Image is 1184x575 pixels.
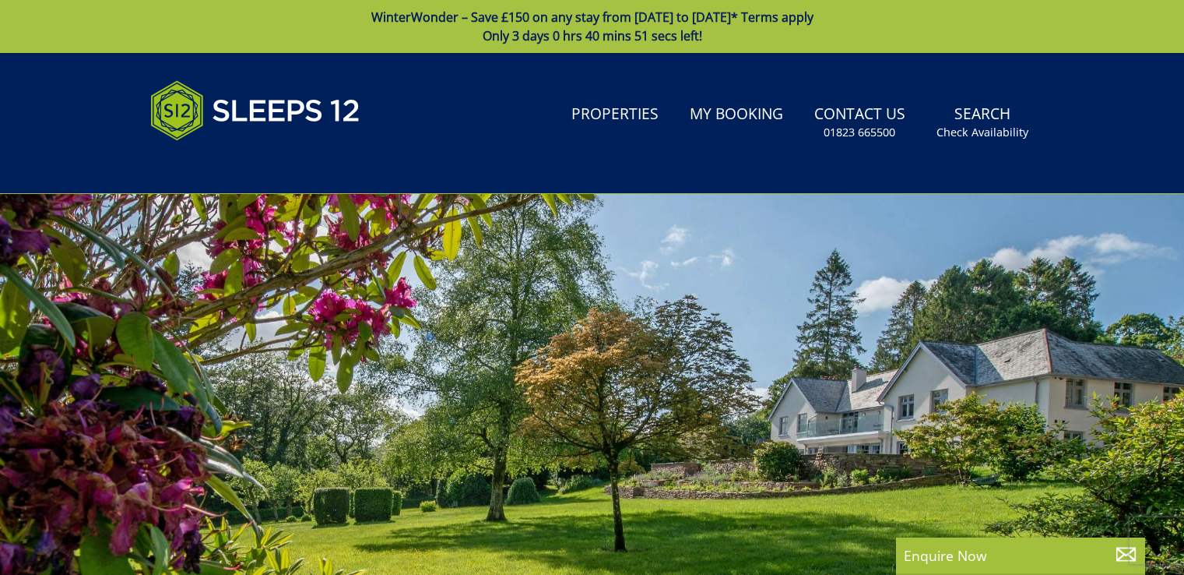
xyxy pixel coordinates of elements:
small: 01823 665500 [824,125,895,140]
small: Check Availability [936,125,1028,140]
a: SearchCheck Availability [930,97,1035,148]
a: Properties [565,97,665,132]
iframe: Customer reviews powered by Trustpilot [142,159,306,172]
a: Contact Us01823 665500 [808,97,912,148]
img: Sleeps 12 [150,72,360,150]
span: Only 3 days 0 hrs 40 mins 51 secs left! [483,27,702,44]
a: My Booking [683,97,789,132]
p: Enquire Now [904,545,1137,566]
